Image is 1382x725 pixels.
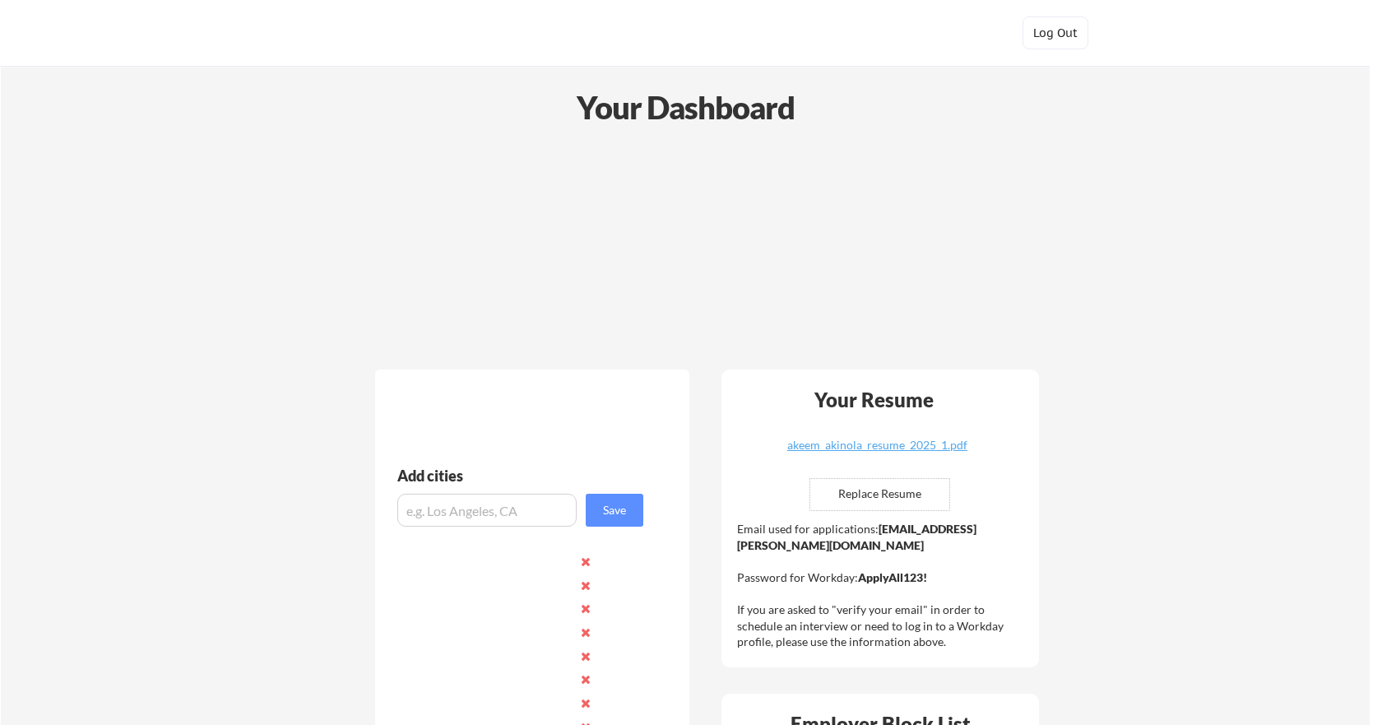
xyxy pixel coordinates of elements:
[793,390,956,410] div: Your Resume
[2,84,1370,131] div: Your Dashboard
[397,468,647,483] div: Add cities
[586,494,643,527] button: Save
[737,522,976,552] strong: [EMAIL_ADDRESS][PERSON_NAME][DOMAIN_NAME]
[780,439,976,451] div: akeem_akinola_resume_2025_1.pdf
[397,494,577,527] input: e.g. Los Angeles, CA
[780,439,976,465] a: akeem_akinola_resume_2025_1.pdf
[1023,16,1088,49] button: Log Out
[858,570,927,584] strong: ApplyAll123!
[737,521,1027,650] div: Email used for applications: Password for Workday: If you are asked to "verify your email" in ord...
